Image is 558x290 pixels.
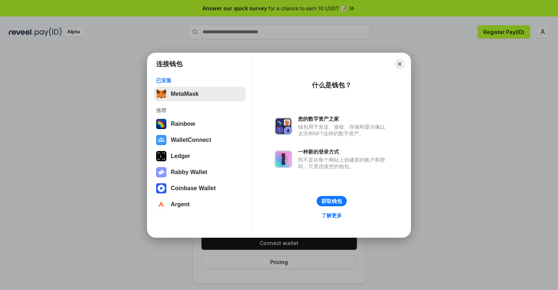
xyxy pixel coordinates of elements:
img: svg+xml,%3Csvg%20width%3D%2228%22%20height%3D%2228%22%20viewBox%3D%220%200%2028%2028%22%20fill%3D... [156,135,166,145]
div: 一种新的登录方式 [298,148,389,155]
button: Coinbase Wallet [154,181,246,196]
div: 而不是在每个网站上创建新的账户和密码，只需连接您的钱包。 [298,157,389,170]
button: Close [395,59,405,69]
button: Rainbow [154,117,246,131]
a: 了解更多 [317,211,346,220]
button: MetaMask [154,87,246,101]
button: Ledger [154,149,246,163]
img: svg+xml,%3Csvg%20xmlns%3D%22http%3A%2F%2Fwww.w3.org%2F2000%2Fsvg%22%20fill%3D%22none%22%20viewBox... [275,150,292,168]
div: 推荐 [156,107,244,114]
div: 获取钱包 [321,198,342,204]
div: WalletConnect [171,137,211,143]
div: Coinbase Wallet [171,185,216,192]
h1: 连接钱包 [156,60,182,68]
div: 已安装 [156,77,244,84]
div: Rabby Wallet [171,169,207,176]
img: svg+xml,%3Csvg%20width%3D%2228%22%20height%3D%2228%22%20viewBox%3D%220%200%2028%2028%22%20fill%3D... [156,199,166,210]
div: 什么是钱包？ [312,81,351,90]
img: svg+xml,%3Csvg%20width%3D%22120%22%20height%3D%22120%22%20viewBox%3D%220%200%20120%20120%22%20fil... [156,119,166,129]
div: 了解更多 [321,212,342,219]
div: Rainbow [171,121,195,127]
img: svg+xml,%3Csvg%20xmlns%3D%22http%3A%2F%2Fwww.w3.org%2F2000%2Fsvg%22%20fill%3D%22none%22%20viewBox... [156,167,166,177]
button: Rabby Wallet [154,165,246,180]
div: Ledger [171,153,190,159]
img: svg+xml,%3Csvg%20width%3D%2228%22%20height%3D%2228%22%20viewBox%3D%220%200%2028%2028%22%20fill%3D... [156,183,166,193]
button: 获取钱包 [317,196,347,206]
button: WalletConnect [154,133,246,147]
div: 您的数字资产之家 [298,116,389,122]
button: Argent [154,197,246,212]
img: svg+xml,%3Csvg%20xmlns%3D%22http%3A%2F%2Fwww.w3.org%2F2000%2Fsvg%22%20width%3D%2228%22%20height%3... [156,151,166,161]
img: svg+xml,%3Csvg%20fill%3D%22none%22%20height%3D%2233%22%20viewBox%3D%220%200%2035%2033%22%20width%... [156,89,166,99]
div: 钱包用于发送、接收、存储和显示像以太坊和NFT这样的数字资产。 [298,124,389,137]
div: Argent [171,201,190,208]
div: MetaMask [171,91,199,97]
img: svg+xml,%3Csvg%20xmlns%3D%22http%3A%2F%2Fwww.w3.org%2F2000%2Fsvg%22%20fill%3D%22none%22%20viewBox... [275,117,292,135]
